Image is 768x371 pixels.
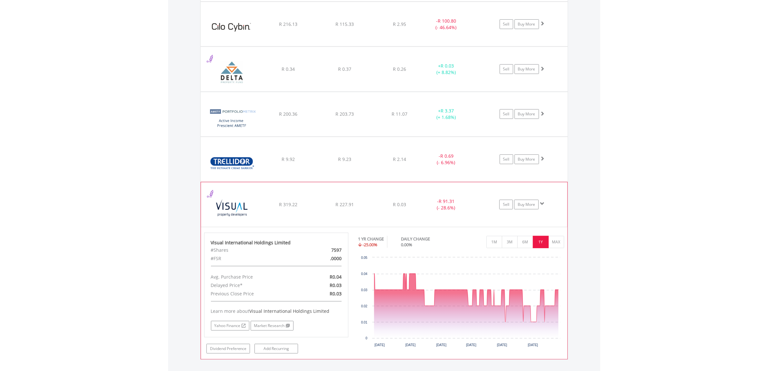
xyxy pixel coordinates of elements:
[393,156,406,162] span: R 2.14
[514,200,539,209] a: Buy More
[338,156,351,162] span: R 9.23
[358,254,564,351] div: Chart. Highcharts interactive chart.
[282,156,295,162] span: R 9.92
[338,66,351,72] span: R 0.37
[361,288,368,292] text: 0.03
[361,272,368,276] text: 0.04
[422,153,471,166] div: - (- 6.96%)
[500,154,513,164] a: Sell
[282,66,295,72] span: R 0.34
[335,201,354,207] span: R 227.91
[528,343,538,347] text: [DATE]
[533,236,549,248] button: 1Y
[361,304,368,308] text: 0.02
[500,109,513,119] a: Sell
[300,246,346,254] div: 7597
[358,236,384,242] div: 1 YR CHANGE
[466,343,476,347] text: [DATE]
[363,242,377,248] span: -25.00%
[204,10,259,45] img: EQU.ZA.CCC.png
[486,236,502,248] button: 1M
[206,344,250,354] a: Dividend Preference
[393,66,406,72] span: R 0.26
[441,108,454,114] span: R 3.37
[204,145,259,180] img: EQU.ZA.TRL.png
[206,290,300,298] div: Previous Close Price
[393,201,406,207] span: R 0.03
[422,18,471,31] div: - (- 46.64%)
[358,254,564,351] svg: Interactive chart
[361,321,368,324] text: 0.01
[251,321,294,331] a: Market Research
[422,108,471,121] div: + (+ 1.68%)
[250,308,330,314] span: Visual International Holdings Limited
[204,100,259,135] img: EQU.ZA.PMXINC.png
[335,21,354,27] span: R 115.33
[361,256,368,260] text: 0.05
[211,308,342,314] div: Learn more about
[502,236,518,248] button: 3M
[514,109,539,119] a: Buy More
[300,254,346,263] div: .0000
[392,111,407,117] span: R 11.07
[206,273,300,281] div: Avg. Purchase Price
[422,198,470,211] div: - (- 28.6%)
[206,254,300,263] div: #FSR
[497,343,507,347] text: [DATE]
[374,343,385,347] text: [DATE]
[517,236,533,248] button: 6M
[279,21,297,27] span: R 216.13
[499,200,513,209] a: Sell
[436,343,447,347] text: [DATE]
[335,111,354,117] span: R 203.73
[422,63,471,76] div: + (+ 8.82%)
[330,291,342,297] span: R0.03
[500,64,513,74] a: Sell
[206,246,300,254] div: #Shares
[211,239,342,246] div: Visual International Holdings Limited
[204,55,259,90] img: EQU.ZA.DLT.png
[254,344,298,354] a: Add Recurring
[514,64,539,74] a: Buy More
[514,19,539,29] a: Buy More
[405,343,416,347] text: [DATE]
[330,274,342,280] span: R0.04
[365,336,367,340] text: 0
[439,198,454,204] span: R 91.31
[514,154,539,164] a: Buy More
[441,63,454,69] span: R 0.03
[206,281,300,290] div: Delayed Price*
[548,236,564,248] button: MAX
[330,282,342,288] span: R0.03
[279,111,297,117] span: R 200.36
[401,236,453,242] div: DAILY CHANGE
[500,19,513,29] a: Sell
[401,242,412,248] span: 0.00%
[211,321,249,331] a: Yahoo Finance
[438,18,456,24] span: R 100.80
[204,190,260,225] img: EQU.ZA.VIS.png
[440,153,454,159] span: R 0.69
[393,21,406,27] span: R 2.95
[279,201,297,207] span: R 319.22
